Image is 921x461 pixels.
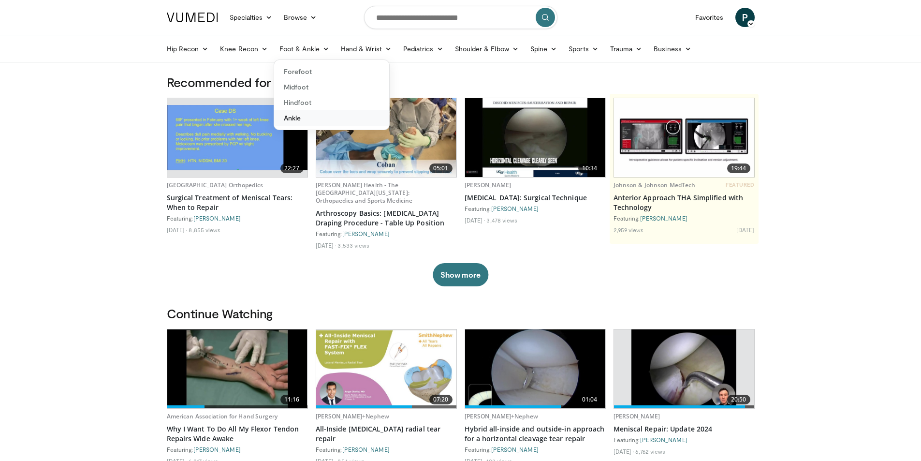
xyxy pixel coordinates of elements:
[614,98,754,177] img: 06bb1c17-1231-4454-8f12-6191b0b3b81a.620x360_q85_upscale.jpg
[167,13,218,22] img: VuMedi Logo
[335,39,397,59] a: Hand & Wrist
[449,39,525,59] a: Shoulder & Elbow
[614,214,755,222] div: Featuring:
[465,181,512,189] a: [PERSON_NAME]
[364,6,557,29] input: Search topics, interventions
[465,98,605,177] a: 10:34
[614,412,660,420] a: [PERSON_NAME]
[604,39,648,59] a: Trauma
[726,181,754,188] span: FEATURED
[214,39,274,59] a: Knee Recon
[316,241,336,249] li: [DATE]
[465,98,605,177] img: 96ec88f2-fc03-4f26-9c06-579f3f30f877.620x360_q85_upscale.jpg
[167,214,308,222] div: Featuring:
[486,216,517,224] li: 3,478 views
[689,8,730,27] a: Favorites
[274,39,335,59] a: Foot & Ankle
[491,446,539,453] a: [PERSON_NAME]
[465,193,606,203] a: [MEDICAL_DATA]: Surgical Technique
[563,39,604,59] a: Sports
[342,446,390,453] a: [PERSON_NAME]
[635,447,665,455] li: 6,762 views
[397,39,449,59] a: Pediatrics
[280,164,304,173] span: 22:27
[224,8,278,27] a: Specialties
[280,395,304,404] span: 11:16
[727,395,750,404] span: 20:50
[631,329,737,408] img: 106a3a39-ec7f-4e65-a126-9a23cf1eacd5.620x360_q85_upscale.jpg
[193,215,241,222] a: [PERSON_NAME]
[465,216,485,224] li: [DATE]
[614,181,696,189] a: Johnson & Johnson MedTech
[167,226,188,234] li: [DATE]
[465,329,605,408] img: 364c13b8-bf65-400b-a941-5a4a9c158216.620x360_q85_upscale.jpg
[727,164,750,173] span: 19:44
[465,446,606,453] div: Featuring:
[525,39,563,59] a: Spine
[189,226,220,234] li: 8,855 views
[316,412,389,420] a: [PERSON_NAME]+Nephew
[316,446,457,453] div: Featuring:
[316,98,456,177] img: 713490ac-eeae-4ba4-8710-dce86352a06e.620x360_q85_upscale.jpg
[614,226,644,234] li: 2,959 views
[614,329,754,408] a: 20:50
[648,39,697,59] a: Business
[491,205,539,212] a: [PERSON_NAME]
[614,424,755,434] a: Meniscal Repair: Update 2024
[578,164,601,173] span: 10:34
[274,110,389,126] a: Ankle
[316,230,457,238] div: Featuring:
[167,424,308,444] a: Why I Want To Do All My Flexor Tendon Repairs Wide Awake
[167,98,307,177] a: 22:27
[193,446,241,453] a: [PERSON_NAME]
[465,412,538,420] a: [PERSON_NAME]+Nephew
[274,64,389,79] a: Forefoot
[167,193,308,212] a: Surgical Treatment of Meniscal Tears: When to Repair
[167,329,307,408] img: 9nZFQMepuQiumqNn4xMDoxOjA4MTsiGN_1.620x360_q85_upscale.jpg
[429,395,453,404] span: 07:20
[429,164,453,173] span: 05:01
[316,208,457,228] a: Arthroscopy Basics: [MEDICAL_DATA] Draping Procedure - Table Up Position
[316,424,457,444] a: All-Inside [MEDICAL_DATA] radial tear repair
[167,446,308,453] div: Featuring:
[735,8,755,27] a: P
[614,436,755,444] div: Featuring:
[614,447,634,455] li: [DATE]
[337,241,369,249] li: 3,533 views
[736,226,755,234] li: [DATE]
[614,193,755,212] a: Anterior Approach THA Simplified with Technology
[342,230,390,237] a: [PERSON_NAME]
[278,8,322,27] a: Browse
[274,79,389,95] a: Midfoot
[316,329,456,408] a: 07:20
[614,98,754,177] a: 19:44
[167,412,278,420] a: American Association for Hand Surgery
[465,329,605,408] a: 01:04
[640,215,687,222] a: [PERSON_NAME]
[316,330,456,408] img: c86a3304-9198-43f0-96be-d6f8d7407bb4.620x360_q85_upscale.jpg
[274,95,389,110] a: Hindfoot
[167,329,307,408] a: 11:16
[640,436,687,443] a: [PERSON_NAME]
[167,181,263,189] a: [GEOGRAPHIC_DATA] Orthopedics
[433,263,488,286] button: Show more
[465,424,606,444] a: Hybrid all-inside and outside-in approach for a horizontal cleavage tear repair
[161,39,215,59] a: Hip Recon
[167,74,755,90] h3: Recommended for You
[316,98,456,177] a: 05:01
[167,306,755,321] h3: Continue Watching
[167,105,307,170] img: 73f26c0b-5ccf-44fc-8ea3-fdebfe20c8f0.620x360_q85_upscale.jpg
[578,395,601,404] span: 01:04
[316,181,413,205] a: [PERSON_NAME] Health - The [GEOGRAPHIC_DATA][US_STATE]: Orthopaedics and Sports Medicine
[465,205,606,212] div: Featuring:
